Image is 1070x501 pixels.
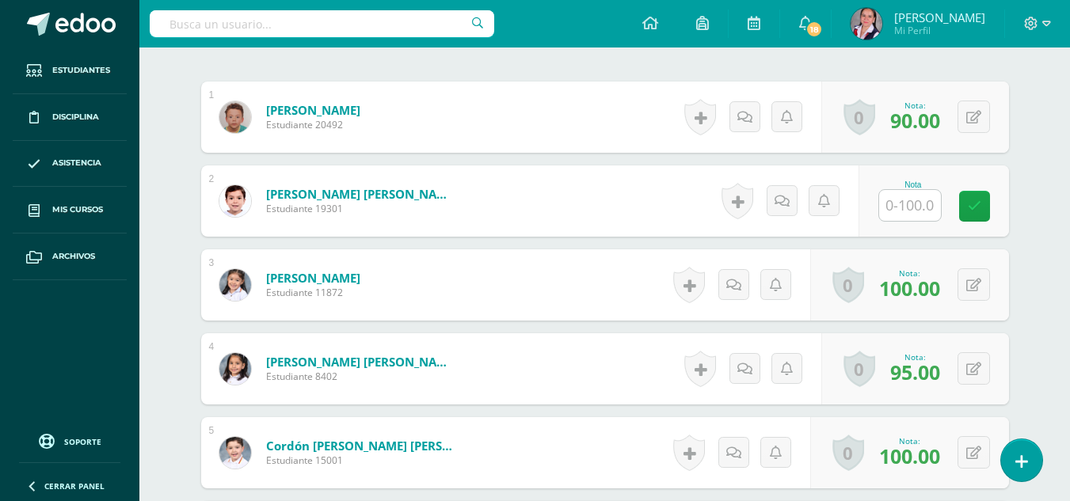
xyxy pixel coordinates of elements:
span: Mis cursos [52,203,103,216]
img: fb360bb70f89b382e3f621d1fb28e88e.png [219,185,251,217]
a: Mis cursos [13,187,127,233]
span: Disciplina [52,111,99,123]
img: c094c2de52a2a5d417002416840e0297.png [219,269,251,301]
span: 18 [805,21,823,38]
a: [PERSON_NAME] [PERSON_NAME] [266,354,456,370]
span: Estudiante 15001 [266,454,456,467]
span: Estudiantes [52,64,110,77]
a: Asistencia [13,141,127,188]
span: Cerrar panel [44,480,105,492]
img: 4468209a2f760cc5ef7dd65b01ca630f.png [219,353,251,385]
img: bef87cb0e4e9a9f1123cdeff4f9e1fa3.png [219,101,251,133]
a: [PERSON_NAME] [266,270,360,286]
div: Nota: [879,268,940,279]
div: Nota: [890,351,940,362]
a: Estudiantes [13,47,127,94]
span: Estudiante 20492 [266,118,360,131]
img: c2f722f83b2fd9b087aa4785765f22dc.png [851,8,882,40]
span: 100.00 [879,442,940,469]
img: 2688f543e8a8955ddb67c46454f4aee8.png [219,437,251,469]
span: Asistencia [52,157,101,169]
a: Cordón [PERSON_NAME] [PERSON_NAME] [266,438,456,454]
span: Soporte [64,436,101,447]
a: 0 [843,99,875,135]
input: 0-100.0 [879,190,941,221]
a: [PERSON_NAME] [266,102,360,118]
div: Nota [878,180,948,189]
a: 0 [832,267,864,303]
span: Estudiante 19301 [266,202,456,215]
span: Mi Perfil [894,24,985,37]
input: Busca un usuario... [150,10,494,37]
span: 90.00 [890,107,940,134]
span: [PERSON_NAME] [894,9,985,25]
span: Estudiante 8402 [266,370,456,383]
a: Disciplina [13,94,127,141]
div: Nota: [890,100,940,111]
div: Nota: [879,435,940,446]
a: 0 [832,435,864,471]
a: Soporte [19,430,120,451]
a: Archivos [13,233,127,280]
span: Archivos [52,250,95,263]
span: Estudiante 11872 [266,286,360,299]
span: 100.00 [879,275,940,302]
a: 0 [843,351,875,387]
span: 95.00 [890,359,940,385]
a: [PERSON_NAME] [PERSON_NAME] [266,186,456,202]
